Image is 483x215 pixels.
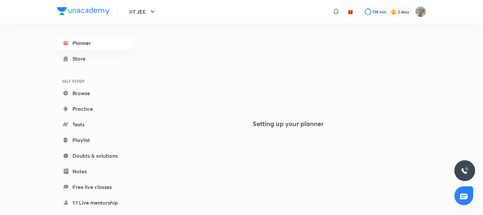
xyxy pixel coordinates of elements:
img: avatar [348,9,353,15]
div: Store [73,55,90,63]
a: Doubts & solutions [57,149,133,162]
img: Company Logo [57,7,109,15]
a: Free live classes [57,180,133,193]
a: Playlist [57,134,133,147]
img: streak [390,8,397,15]
button: IIT JEE [126,5,160,18]
a: Company Logo [57,7,109,17]
h4: Setting up your planner [253,120,324,128]
img: Shashwat Mathur [415,6,426,17]
h6: SELF STUDY [57,76,133,87]
a: Store [57,52,133,65]
a: Planner [57,36,133,50]
a: Tests [57,118,133,131]
img: ttu [461,167,469,175]
a: Notes [57,165,133,178]
a: 1:1 Live mentorship [57,196,133,209]
a: Browse [57,87,133,100]
button: avatar [345,7,356,17]
a: Practice [57,102,133,115]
